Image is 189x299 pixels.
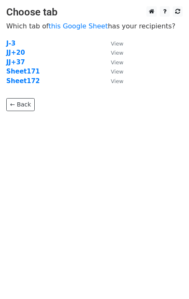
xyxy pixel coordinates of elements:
[111,78,123,84] small: View
[102,58,123,66] a: View
[111,50,123,56] small: View
[102,40,123,47] a: View
[6,58,25,66] a: JJ+37
[111,59,123,66] small: View
[49,22,108,30] a: this Google Sheet
[102,49,123,56] a: View
[6,77,40,85] a: Sheet172
[6,49,25,56] a: JJ+20
[102,68,123,75] a: View
[6,98,35,111] a: ← Back
[6,68,40,75] a: Sheet171
[6,40,15,47] a: J-3
[102,77,123,85] a: View
[111,41,123,47] small: View
[6,6,183,18] h3: Choose tab
[111,68,123,75] small: View
[6,22,183,30] p: Which tab of has your recipients?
